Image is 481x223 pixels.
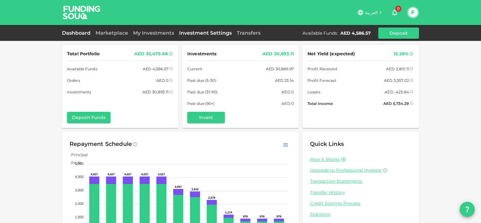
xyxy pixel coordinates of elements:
[308,77,336,84] span: Profit Forecast
[67,89,91,95] span: Investments
[62,30,93,36] a: Dashboard
[266,66,294,72] div: AED 30,869.97
[262,50,294,58] div: AED 30,893.11
[93,30,131,36] a: Marketplace
[75,162,84,166] tspan: 5,000
[308,50,355,58] span: Net Yield (expected)
[67,77,80,84] span: Orders
[310,201,411,206] a: Credit Scoring Process
[386,66,409,72] div: AED 2,801.11
[388,6,401,19] button: 0
[365,10,378,15] span: العربية
[310,190,411,196] a: Transfer History
[134,50,168,58] div: AED 35,479.68
[75,202,84,206] tspan: 2,000
[310,211,411,217] a: Statistics
[310,156,340,162] a: How it Works
[187,77,216,84] span: Past due (5-30)
[308,100,333,107] span: Total Income
[385,89,409,95] div: AED -423.84
[378,27,419,39] button: Deposit
[67,112,111,123] button: Deposit Funds
[75,215,84,219] tspan: 1,000
[275,77,294,84] div: AED 23.14
[75,175,84,179] tspan: 4,000
[131,30,177,36] a: My Investments
[340,30,371,36] div: AED 4,586.57
[310,167,382,173] span: Upgrade to Professional Investor
[177,30,234,36] a: Investment Settings
[384,77,409,84] div: AED 3,357.02
[143,66,168,72] div: AED 4,586.57
[187,66,202,72] span: Current
[282,89,294,95] div: AED 0
[187,112,225,123] button: Invest
[70,139,132,149] div: Repayment Schedule
[187,89,218,95] span: Past due (31-90)
[67,66,97,72] span: Available Funds
[67,50,100,58] span: Total Portfolio
[282,100,294,107] div: AED 0
[142,89,168,95] div: AED 30,893.11
[75,188,84,192] tspan: 3,000
[234,30,263,36] a: Transfers
[66,161,82,165] span: Profit
[460,202,475,217] button: question
[395,6,401,12] span: 0
[187,100,215,107] span: Past due (90+)
[310,178,411,184] a: Transaction Statements
[156,77,168,84] div: AED 0
[310,167,411,173] a: Upgrade to Professional Investor
[383,100,409,107] div: AED 5,734.29
[303,30,338,36] div: Available Funds :
[408,8,418,17] button: F
[310,141,344,147] span: Quick Links
[187,50,216,58] span: Investments
[308,89,320,95] span: Losses
[66,152,88,157] span: Principal
[308,66,337,72] span: Profit Received
[394,50,408,58] div: 12.28%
